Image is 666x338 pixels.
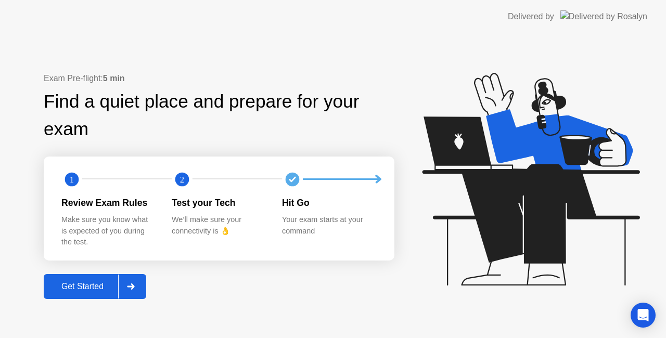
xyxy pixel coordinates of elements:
[44,274,146,299] button: Get Started
[172,214,265,237] div: We’ll make sure your connectivity is 👌
[44,88,394,143] div: Find a quiet place and prepare for your exam
[61,214,155,248] div: Make sure you know what is expected of you during the test.
[282,196,376,210] div: Hit Go
[560,10,647,22] img: Delivered by Rosalyn
[172,196,265,210] div: Test your Tech
[70,174,74,184] text: 1
[282,214,376,237] div: Your exam starts at your command
[61,196,155,210] div: Review Exam Rules
[631,303,656,328] div: Open Intercom Messenger
[47,282,118,291] div: Get Started
[103,74,125,83] b: 5 min
[44,72,394,85] div: Exam Pre-flight:
[180,174,184,184] text: 2
[508,10,554,23] div: Delivered by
